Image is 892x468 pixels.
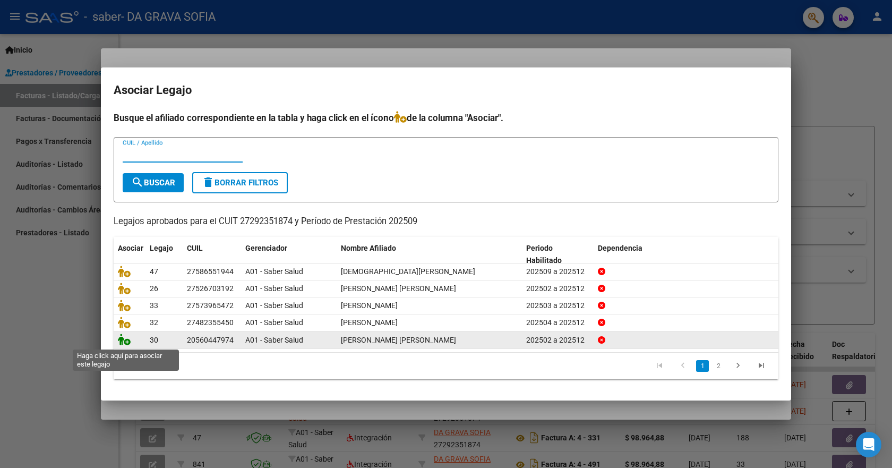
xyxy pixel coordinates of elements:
div: 27586551944 [187,266,234,278]
span: Gerenciador [245,244,287,252]
a: go to last page [751,360,771,372]
div: 27526703192 [187,283,234,295]
div: 202503 a 202512 [526,300,589,312]
h4: Busque el afiliado correspondiente en la tabla y haga click en el ícono de la columna "Asociar". [114,111,778,125]
a: go to next page [728,360,748,372]
mat-icon: search [131,176,144,189]
span: Borrar Filtros [202,178,278,188]
span: A01 - Saber Salud [245,318,303,327]
span: Asociar [118,244,143,252]
datatable-header-cell: Asociar [114,237,145,272]
span: CUIL [187,244,203,252]
span: A01 - Saber Salud [245,284,303,293]
li: page 2 [710,357,726,375]
datatable-header-cell: Nombre Afiliado [337,237,522,272]
span: 26 [150,284,158,293]
span: Nombre Afiliado [341,244,396,252]
div: 202504 a 202512 [526,317,589,329]
div: 20560447974 [187,334,234,346]
datatable-header-cell: Periodo Habilitado [522,237,594,272]
span: Buscar [131,178,175,188]
span: 33 [150,301,158,310]
div: Open Intercom Messenger [856,432,881,457]
a: go to first page [649,360,670,372]
a: 1 [696,360,709,372]
span: MIRANDA ABRIL [341,318,398,327]
datatable-header-cell: Dependencia [594,237,779,272]
span: RIVERA ALMA MICAELA [341,284,456,293]
a: 2 [712,360,725,372]
span: BRITEZ YANES JADE MAITENA [341,267,475,276]
span: A01 - Saber Salud [245,301,303,310]
div: 7 registros [114,353,245,379]
datatable-header-cell: Legajo [145,237,183,272]
button: Borrar Filtros [192,172,288,193]
li: page 1 [694,357,710,375]
div: 202502 a 202512 [526,283,589,295]
a: go to previous page [673,360,693,372]
span: 47 [150,267,158,276]
button: Buscar [123,173,184,192]
div: 202509 a 202512 [526,266,589,278]
mat-icon: delete [202,176,215,189]
span: 30 [150,336,158,344]
h2: Asociar Legajo [114,80,778,100]
div: 27573965472 [187,300,234,312]
div: 202502 a 202512 [526,334,589,346]
p: Legajos aprobados para el CUIT 27292351874 y Período de Prestación 202509 [114,215,778,228]
datatable-header-cell: Gerenciador [241,237,337,272]
span: Dependencia [598,244,642,252]
span: LOPEZ KACHURK LUAN TIZIANO [341,336,456,344]
datatable-header-cell: CUIL [183,237,241,272]
span: Periodo Habilitado [526,244,562,265]
div: 27482355450 [187,317,234,329]
span: Legajo [150,244,173,252]
span: QUIÑONEZ JOAQUINA [341,301,398,310]
span: 32 [150,318,158,327]
span: A01 - Saber Salud [245,336,303,344]
span: A01 - Saber Salud [245,267,303,276]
